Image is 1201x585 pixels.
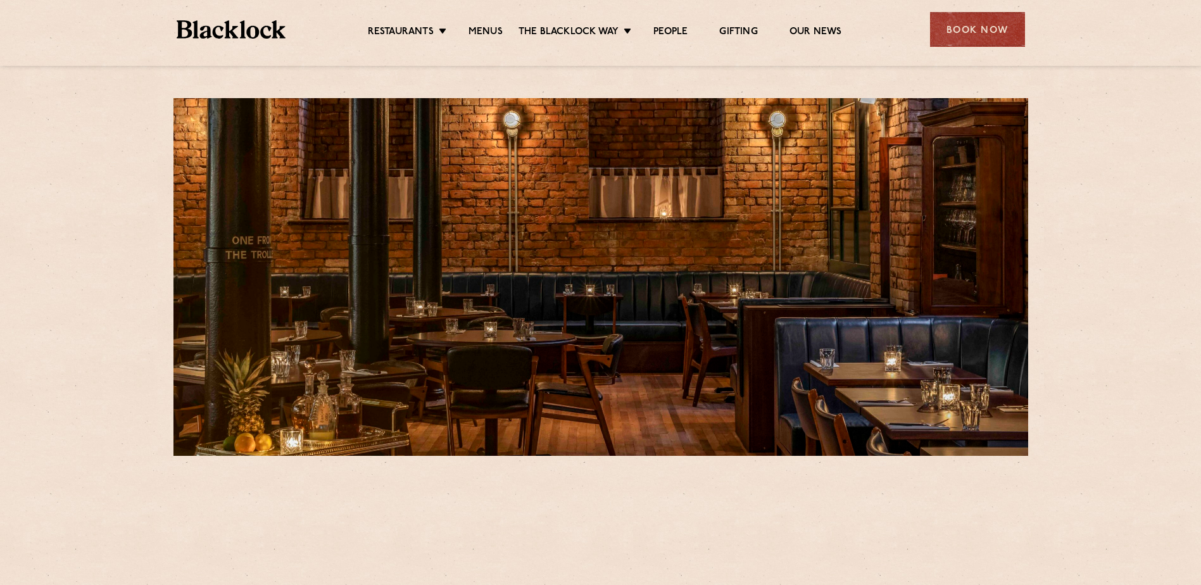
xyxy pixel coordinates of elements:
[468,26,503,40] a: Menus
[368,26,434,40] a: Restaurants
[789,26,842,40] a: Our News
[177,20,286,39] img: BL_Textured_Logo-footer-cropped.svg
[519,26,619,40] a: The Blacklock Way
[719,26,757,40] a: Gifting
[930,12,1025,47] div: Book Now
[653,26,688,40] a: People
